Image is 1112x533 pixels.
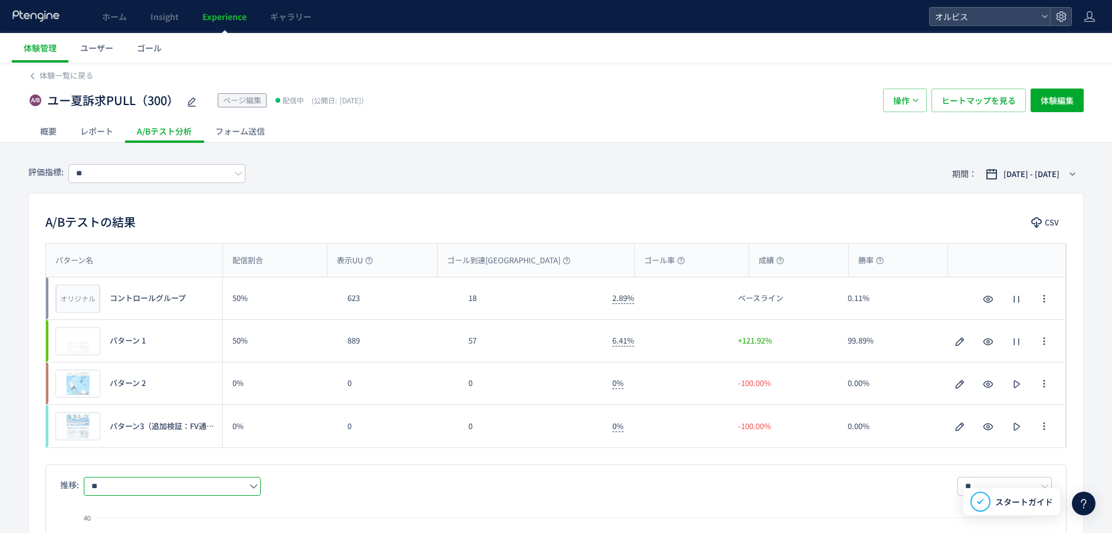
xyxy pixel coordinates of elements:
div: 0% [223,405,338,447]
div: 18 [459,277,603,319]
text: 40 [84,515,91,522]
span: 表示UU [337,255,373,266]
span: 体験管理 [24,42,57,54]
span: ギャラリー [270,11,311,22]
button: ヒートマップを見る [931,89,1026,112]
span: ゴール到達[GEOGRAPHIC_DATA] [447,255,570,266]
span: ゴール [137,42,162,54]
div: レポート [68,119,125,143]
div: オリジナル [56,285,100,313]
div: 0 [338,405,459,447]
button: 操作 [883,89,927,112]
h2: A/Bテストの結果 [45,212,136,231]
span: ページ編集 [223,94,261,106]
span: 評価指標: [28,166,64,178]
span: [DATE]） [309,95,368,105]
span: オルビス [931,8,1036,25]
span: コントロールグループ [110,293,186,304]
span: パターン3（追加検証：FV通常LP＋使用方法ブロック追加） [110,421,216,432]
img: 334de135c628a3f780958d16351e08c51753873929223.jpeg [56,413,100,440]
span: 体験一覧に戻る [40,70,93,81]
span: [DATE] - [DATE] [1003,168,1059,180]
button: [DATE] - [DATE] [978,165,1084,184]
div: 0 [459,405,603,447]
span: ホーム [102,11,127,22]
span: 成績 [759,255,784,266]
div: 57 [459,320,603,362]
span: 2.89% [612,292,634,304]
span: パターン名 [55,255,93,266]
div: フォーム送信 [204,119,277,143]
span: Experience [202,11,247,22]
span: パターン 1 [110,335,146,346]
span: 体験編集 [1041,89,1074,112]
span: 配信割合 [232,255,263,266]
span: 0% [612,420,624,432]
span: Insight [150,11,179,22]
span: ヒートマップを見る [942,89,1016,112]
img: 334de135c628a3f780958d16351e08c51753873929219.jpeg [56,370,100,397]
span: +121.92% [738,335,772,346]
div: 0.00% [838,405,948,447]
span: -100.00% [738,378,771,389]
span: -100.00% [738,421,771,432]
span: CSV [1045,213,1059,232]
div: A/Bテスト分析 [125,119,204,143]
div: 0 [338,362,459,404]
span: 勝率 [858,255,884,266]
span: ベースライン [738,293,783,304]
div: 0.00% [838,362,948,404]
img: 334de135c628a3f780958d16351e08c51753873929224.jpeg [56,328,100,355]
span: ユーザー [80,42,113,54]
span: 配信中 [283,94,304,106]
div: 0 [459,362,603,404]
div: 概要 [28,119,68,143]
span: 期間： [952,164,977,184]
span: (公開日: [311,95,337,105]
div: 50% [223,277,338,319]
span: パターン 2 [110,378,146,389]
span: ユー夏訴求PULL（300） [47,92,179,109]
div: 623 [338,277,459,319]
span: 0% [612,377,624,389]
span: スタートガイド [995,496,1053,508]
div: 99.89% [838,320,948,362]
button: CSV [1025,213,1067,232]
span: 操作 [893,89,910,112]
span: ゴール率 [644,255,685,266]
span: 推移: [60,479,79,491]
span: 6.41% [612,335,634,346]
div: 0.11% [838,277,948,319]
button: 体験編集 [1031,89,1084,112]
div: 50% [223,320,338,362]
div: 889 [338,320,459,362]
div: 0% [223,362,338,404]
